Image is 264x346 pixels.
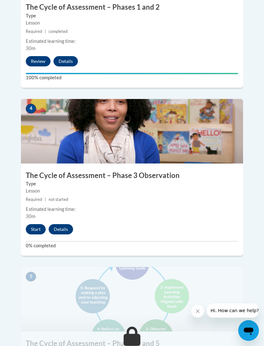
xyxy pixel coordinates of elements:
[26,74,238,81] label: 100% completed
[26,213,35,219] span: 30m
[21,171,243,181] h3: The Cycle of Assessment – Phase 3 Observation
[26,29,42,34] span: Required
[26,197,42,202] span: Required
[238,320,259,341] iframe: Button to launch messaging window
[26,45,35,51] span: 30m
[26,187,238,194] div: Lesson
[53,56,78,66] button: Details
[21,267,243,331] img: Course Image
[49,224,73,234] button: Details
[45,197,46,202] span: |
[191,305,204,318] iframe: Close message
[45,29,46,34] span: |
[26,104,36,114] span: 4
[26,224,46,234] button: Start
[26,272,36,282] span: 5
[26,206,238,213] div: Estimated learning time:
[26,73,238,74] div: Your progress
[26,19,238,26] div: Lesson
[26,242,238,249] label: 0% completed
[21,99,243,163] img: Course Image
[21,2,243,12] h3: The Cycle of Assessment – Phases 1 and 2
[26,12,238,19] label: Type
[26,56,51,66] button: Review
[207,303,259,318] iframe: Message from company
[26,180,238,187] label: Type
[49,197,68,202] span: not started
[26,38,238,45] div: Estimated learning time:
[49,29,68,34] span: completed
